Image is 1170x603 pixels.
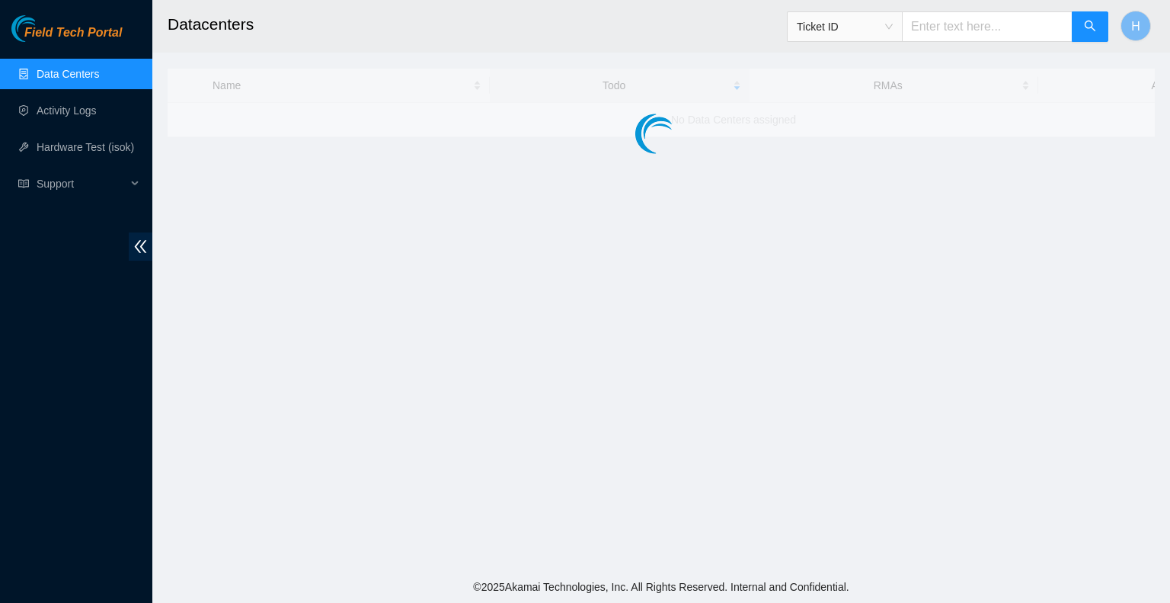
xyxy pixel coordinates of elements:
[1072,11,1108,42] button: search
[37,168,126,199] span: Support
[1120,11,1151,41] button: H
[37,104,97,117] a: Activity Logs
[18,178,29,189] span: read
[11,27,122,47] a: Akamai TechnologiesField Tech Portal
[11,15,77,42] img: Akamai Technologies
[152,571,1170,603] footer: © 2025 Akamai Technologies, Inc. All Rights Reserved. Internal and Confidential.
[129,233,152,261] span: double-left
[1131,17,1140,36] span: H
[24,26,122,40] span: Field Tech Portal
[902,11,1072,42] input: Enter text here...
[37,141,134,153] a: Hardware Test (isok)
[797,15,893,38] span: Ticket ID
[1084,20,1096,34] span: search
[37,68,99,80] a: Data Centers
